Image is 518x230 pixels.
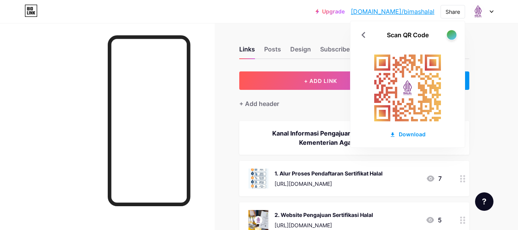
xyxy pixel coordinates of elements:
[471,4,485,19] img: Hafizha Mawaddah
[275,221,373,229] div: [URL][DOMAIN_NAME]
[390,130,426,138] div: Download
[320,45,355,58] div: Subscribers
[446,8,460,16] div: Share
[275,169,383,177] div: 1. Alur Proses Pendaftaran Sertifikat Halal
[239,99,279,108] div: + Add header
[275,211,373,219] div: 2. Website Pengajuan Sertifikasi Halal
[426,174,442,183] div: 7
[239,71,402,90] button: + ADD LINK
[304,78,337,84] span: + ADD LINK
[248,210,268,230] img: 2. Website Pengajuan Sertifikasi Halal
[351,7,434,16] a: [DOMAIN_NAME]/bimashalal
[248,129,442,147] div: Kanal Informasi Pengajuan Sertifikat Halal Kantor Kementerian Agama Bengkalis
[248,169,268,189] img: 1. Alur Proses Pendaftaran Sertifikat Halal
[264,45,281,58] div: Posts
[275,180,383,188] div: [URL][DOMAIN_NAME]
[290,45,311,58] div: Design
[316,8,345,15] a: Upgrade
[239,45,255,58] div: Links
[426,215,442,225] div: 5
[387,30,429,40] div: Scan QR Code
